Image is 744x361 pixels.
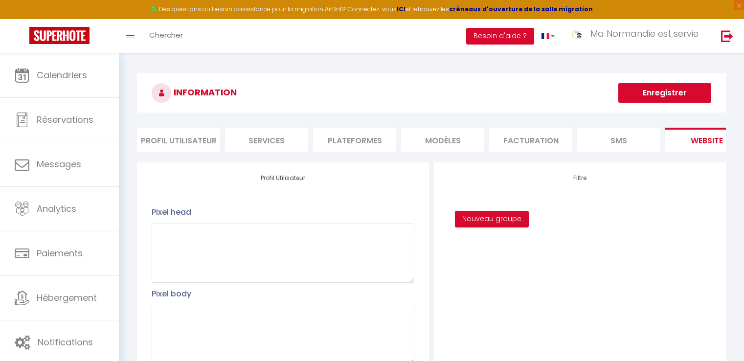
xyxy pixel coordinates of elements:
li: Profil Utilisateur [137,128,220,152]
button: Besoin d'aide ? [466,28,534,45]
p: Pixel body [152,288,414,300]
span: Paiements [37,247,83,259]
span: Analytics [37,203,76,215]
img: ... [569,29,584,39]
li: SMS [577,128,660,152]
li: Plateformes [313,128,396,152]
li: Facturation [489,128,572,152]
h4: Profil Utilisateur [152,175,414,181]
span: Ma Normandie est servie [590,27,699,40]
a: ... Ma Normandie est servie [562,19,711,53]
img: Super Booking [29,27,90,44]
p: Pixel head [152,206,414,218]
span: Réservations [37,113,93,126]
button: Nouveau groupe [455,211,529,227]
img: logout [721,30,733,42]
span: Hébergement [37,292,97,304]
span: Notifications [38,336,93,348]
span: Calendriers [37,69,87,81]
a: créneaux d'ouverture de la salle migration [449,5,593,13]
li: MODÈLES [401,128,484,152]
a: Chercher [142,19,190,53]
h3: INFORMATION [137,73,726,113]
a: ICI [397,5,406,13]
h4: Filtre [449,175,711,181]
span: Chercher [149,30,183,40]
span: Messages [37,158,81,170]
button: Enregistrer [618,83,711,103]
li: Services [225,128,308,152]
